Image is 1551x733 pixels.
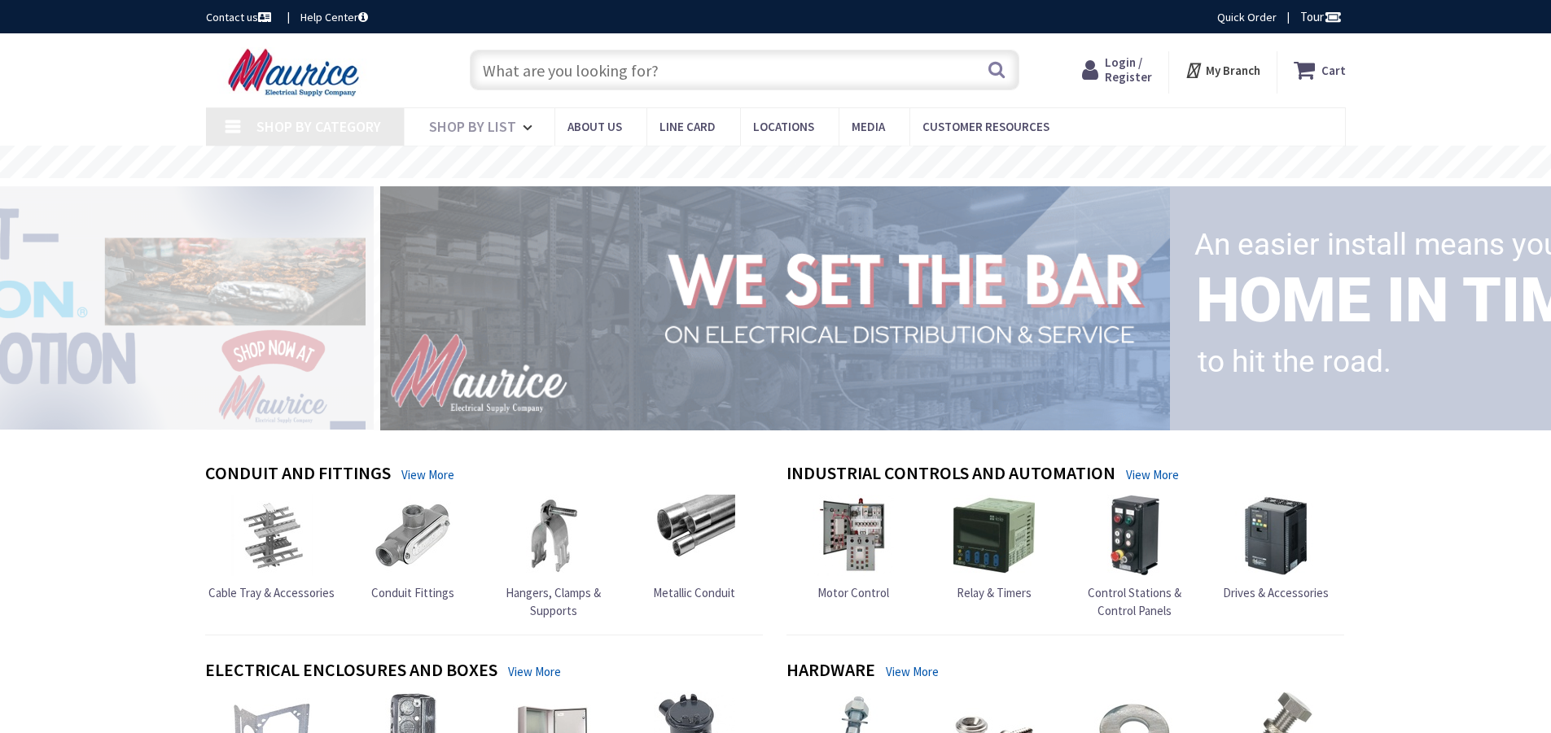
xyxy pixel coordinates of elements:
[371,585,454,600] span: Conduit Fittings
[1198,334,1391,390] rs-layer: to hit the road.
[628,154,926,172] rs-layer: Free Same Day Pickup at 15 Locations
[1235,495,1317,576] img: Drives & Accessories
[208,585,335,600] span: Cable Tray & Accessories
[1223,585,1329,600] span: Drives & Accessories
[1185,55,1260,85] div: My Branch
[1094,495,1176,576] img: Control Stations & Control Panels
[506,585,601,617] span: Hangers, Clamps & Supports
[953,495,1035,576] img: Relay & Timers
[206,9,274,25] a: Contact us
[361,181,1176,434] img: 1_1.png
[513,495,594,576] img: Hangers, Clamps & Supports
[401,466,454,483] a: View More
[206,47,386,98] img: Maurice Electrical Supply Company
[953,495,1035,601] a: Relay & Timers Relay & Timers
[205,463,391,486] h4: Conduit and Fittings
[487,495,620,619] a: Hangers, Clamps & Supports Hangers, Clamps & Supports
[957,585,1032,600] span: Relay & Timers
[813,495,894,601] a: Motor Control Motor Control
[429,117,516,136] span: Shop By List
[886,663,939,680] a: View More
[1217,9,1277,25] a: Quick Order
[300,9,368,25] a: Help Center
[1105,55,1152,85] span: Login / Register
[205,660,497,683] h4: Electrical Enclosures and Boxes
[1082,55,1152,85] a: Login / Register
[231,495,313,576] img: Cable Tray & Accessories
[1088,585,1181,617] span: Control Stations & Control Panels
[813,495,894,576] img: Motor Control
[786,660,875,683] h4: Hardware
[654,495,735,576] img: Metallic Conduit
[508,663,561,680] a: View More
[1294,55,1346,85] a: Cart
[256,117,381,136] span: Shop By Category
[817,585,889,600] span: Motor Control
[371,495,454,601] a: Conduit Fittings Conduit Fittings
[1300,9,1342,24] span: Tour
[753,119,814,134] span: Locations
[470,50,1019,90] input: What are you looking for?
[1223,495,1329,601] a: Drives & Accessories Drives & Accessories
[852,119,885,134] span: Media
[1321,55,1346,85] strong: Cart
[1068,495,1202,619] a: Control Stations & Control Panels Control Stations & Control Panels
[208,495,335,601] a: Cable Tray & Accessories Cable Tray & Accessories
[659,119,716,134] span: Line Card
[653,585,735,600] span: Metallic Conduit
[372,495,453,576] img: Conduit Fittings
[567,119,622,134] span: About us
[922,119,1049,134] span: Customer Resources
[1206,63,1260,78] strong: My Branch
[786,463,1115,486] h4: Industrial Controls and Automation
[1126,466,1179,483] a: View More
[653,495,735,601] a: Metallic Conduit Metallic Conduit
